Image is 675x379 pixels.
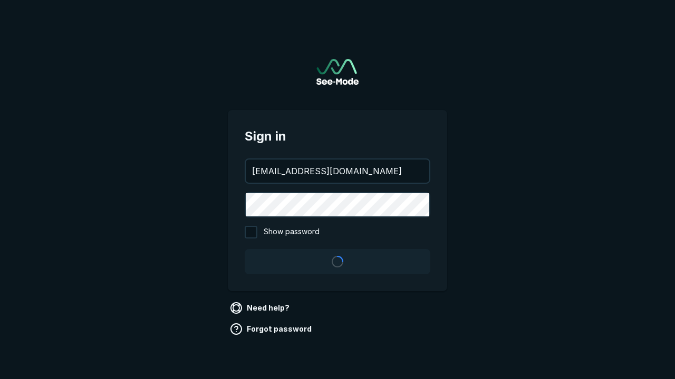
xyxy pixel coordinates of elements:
span: Show password [264,226,320,238]
a: Need help? [228,300,294,316]
a: Forgot password [228,321,316,337]
span: Sign in [245,127,430,146]
img: See-Mode Logo [316,59,359,85]
a: Go to sign in [316,59,359,85]
input: your@email.com [246,159,429,183]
